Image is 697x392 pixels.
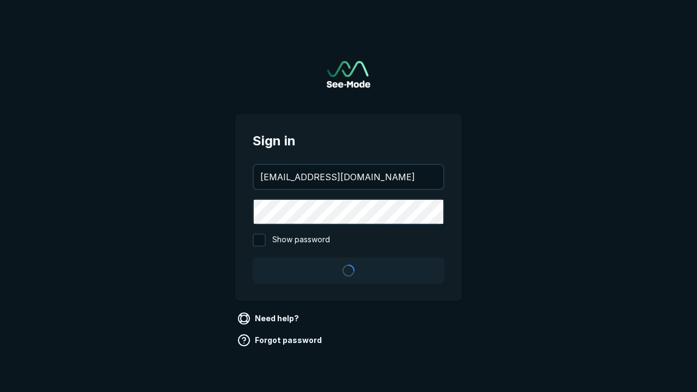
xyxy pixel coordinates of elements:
span: Sign in [253,131,444,151]
a: Need help? [235,310,303,327]
span: Show password [272,234,330,247]
img: See-Mode Logo [327,61,370,88]
a: Forgot password [235,332,326,349]
a: Go to sign in [327,61,370,88]
input: your@email.com [254,165,443,189]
